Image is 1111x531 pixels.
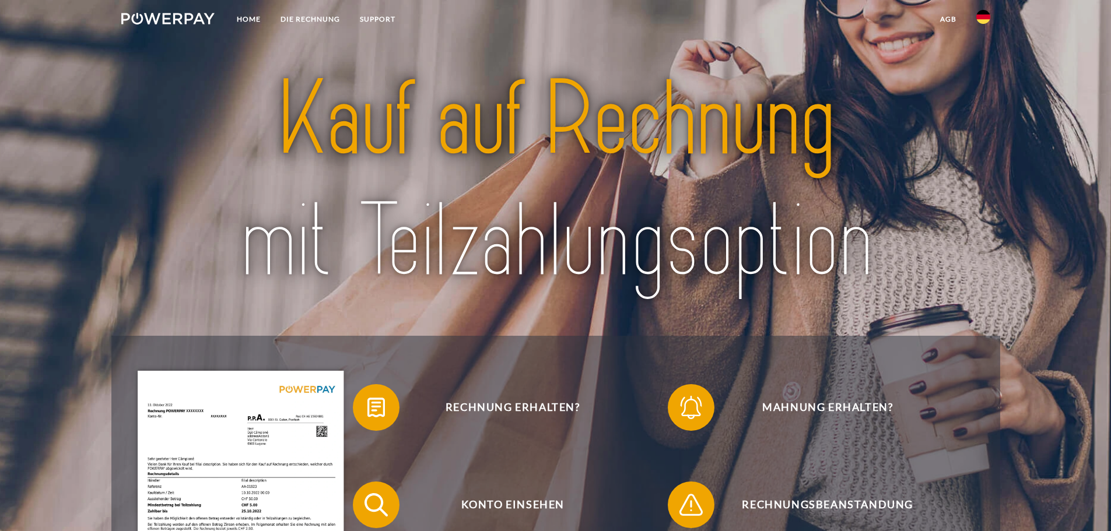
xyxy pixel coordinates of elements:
button: Konto einsehen [353,481,656,528]
span: Rechnungsbeanstandung [685,481,970,528]
span: Konto einsehen [370,481,656,528]
a: DIE RECHNUNG [271,9,350,30]
img: logo-powerpay-white.svg [121,13,215,24]
a: SUPPORT [350,9,405,30]
button: Rechnung erhalten? [353,384,656,431]
a: Home [227,9,271,30]
button: Rechnungsbeanstandung [668,481,971,528]
img: qb_search.svg [362,490,391,519]
img: title-powerpay_de.svg [164,53,947,308]
img: qb_bell.svg [677,393,706,422]
span: Mahnung erhalten? [685,384,970,431]
img: qb_warning.svg [677,490,706,519]
img: qb_bill.svg [362,393,391,422]
img: de [976,10,990,24]
span: Rechnung erhalten? [370,384,656,431]
a: agb [930,9,966,30]
button: Mahnung erhalten? [668,384,971,431]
